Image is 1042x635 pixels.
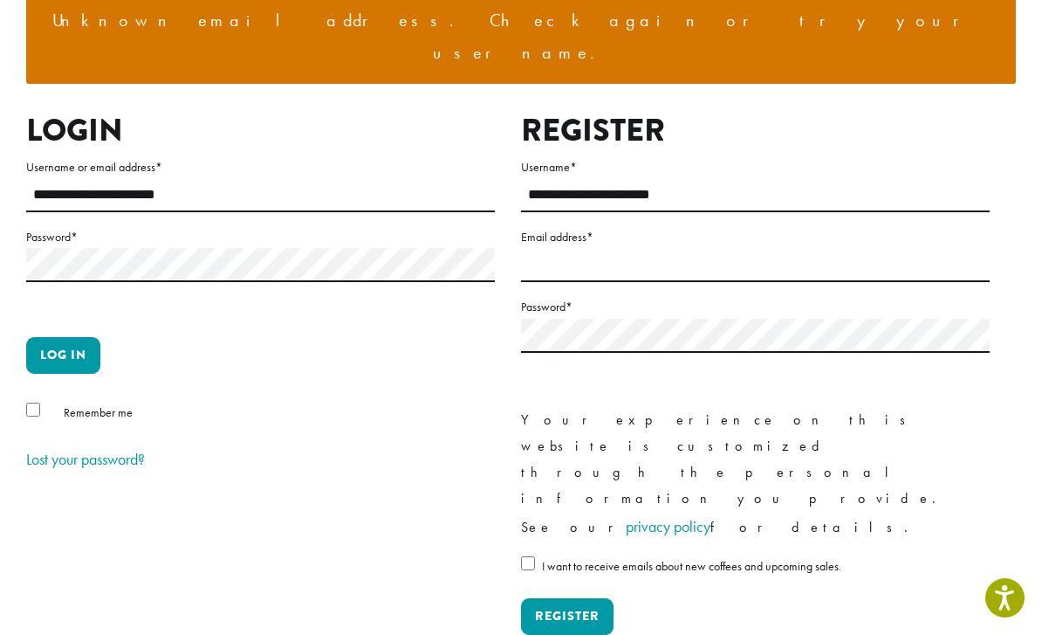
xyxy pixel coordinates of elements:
[521,598,614,635] button: Register
[521,556,535,570] input: I want to receive emails about new coffees and upcoming sales.
[542,558,841,574] span: I want to receive emails about new coffees and upcoming sales.
[521,296,990,318] label: Password
[26,449,145,469] a: Lost your password?
[521,156,990,178] label: Username
[626,516,710,536] a: privacy policy
[26,112,495,149] h2: Login
[521,226,990,248] label: Email address
[521,407,990,542] p: Your experience on this website is customized through the personal information you provide. See o...
[26,226,495,248] label: Password
[521,112,990,149] h2: Register
[40,4,1002,70] li: Unknown email address. Check again or try your username.
[26,337,100,374] button: Log in
[64,404,133,420] span: Remember me
[26,156,495,178] label: Username or email address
